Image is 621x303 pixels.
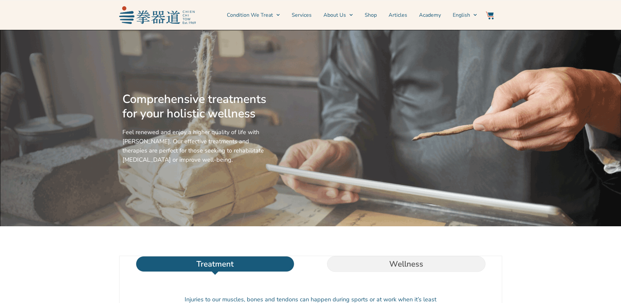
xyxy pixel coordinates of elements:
a: Condition We Treat [227,7,280,23]
a: Switch to English [453,7,477,23]
h2: Comprehensive treatments for your holistic wellness [122,92,269,121]
a: Shop [365,7,377,23]
span: English [453,11,470,19]
nav: Menu [199,7,477,23]
a: About Us [323,7,353,23]
a: Services [292,7,312,23]
a: Articles [389,7,407,23]
a: Academy [419,7,441,23]
img: Website Icon-03 [486,11,494,19]
p: Feel renewed and enjoy a higher quality of life with [PERSON_NAME]. Our effective treatments and ... [122,128,269,164]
